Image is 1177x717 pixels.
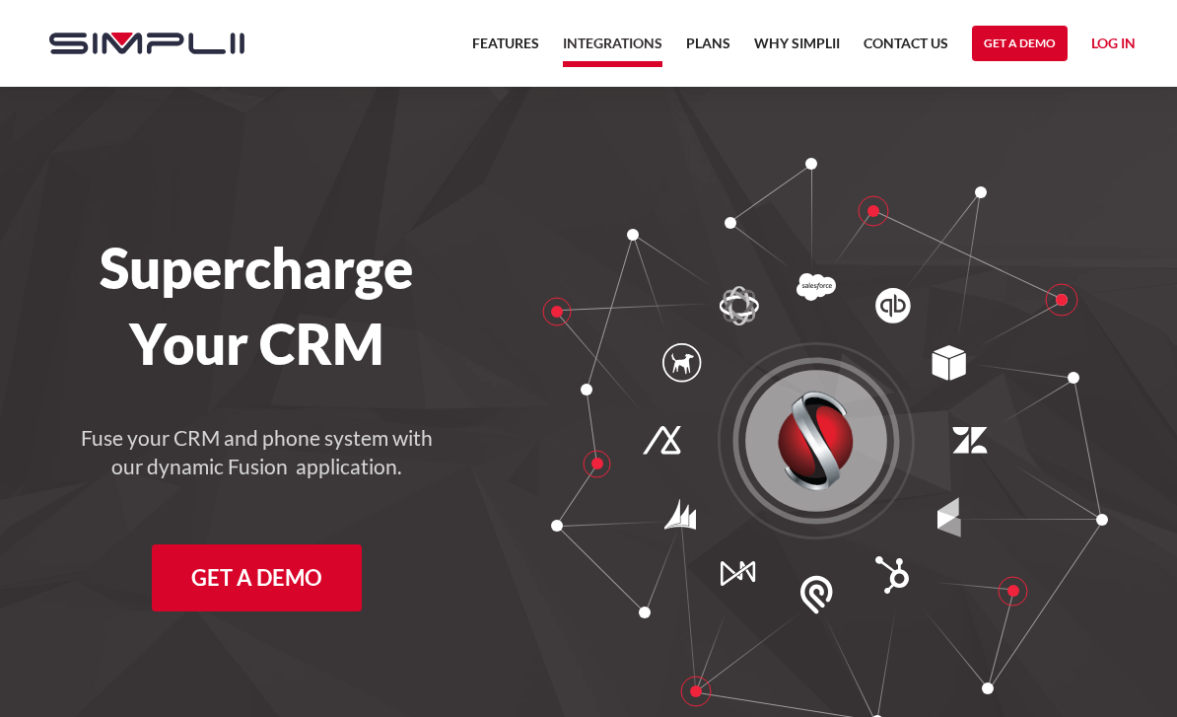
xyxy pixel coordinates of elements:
a: Log in [1091,32,1136,61]
h1: Supercharge [30,235,484,301]
a: Get a Demo [972,26,1068,61]
h1: Your CRM [30,311,484,377]
a: Features [472,32,539,67]
a: Plans [686,32,730,67]
img: Simplii [49,33,244,54]
a: Why Simplii [754,32,840,67]
a: Get a Demo [152,544,362,611]
a: Contact US [864,32,948,67]
h4: Fuse your CRM and phone system with our dynamic Fusion application. [79,424,434,481]
a: Integrations [563,32,662,67]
